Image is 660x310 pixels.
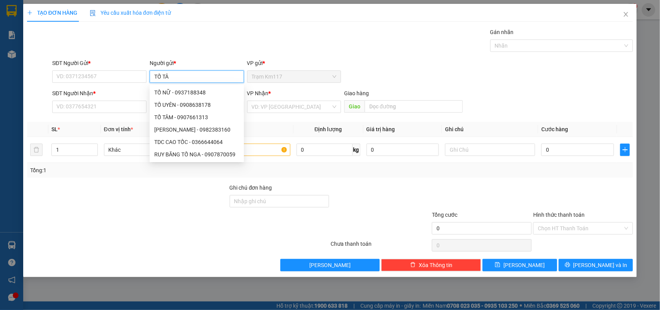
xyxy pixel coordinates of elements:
div: TỐ NỮ - 0937188348 [154,88,239,97]
div: [PERSON_NAME] - 0982383160 [154,125,239,134]
button: deleteXóa Thông tin [381,259,481,271]
input: VD: Bàn, Ghế [200,144,290,156]
div: SĐT Người Gửi [52,59,147,67]
span: Xóa Thông tin [419,261,452,269]
div: RUY BĂNG TỐ NGA - 0907870059 [150,148,244,161]
input: Dọc đường [365,100,463,113]
div: TỐ NỮ - 0937188348 [150,86,244,99]
div: RUY BĂNG TỐ NGA - 0907870059 [154,150,239,159]
input: Ghi Chú [445,144,535,156]
input: Ghi chú đơn hàng [230,195,329,207]
div: TỐ TÂM - 0907661313 [150,111,244,123]
span: Tổng cước [432,212,457,218]
button: save[PERSON_NAME] [483,259,557,271]
div: TỐNG THỊ NHUNG - 0982383160 [150,123,244,136]
button: printer[PERSON_NAME] và In [559,259,633,271]
th: Ghi chú [442,122,538,137]
button: [PERSON_NAME] [280,259,380,271]
span: [PERSON_NAME] [503,261,545,269]
span: Trạm Km117 [252,71,337,82]
div: SĐT Người Nhận [52,89,147,98]
div: Người gửi [150,59,244,67]
div: TỐ UYÊN - 0908638178 [154,101,239,109]
span: plus [621,147,629,153]
span: Khác [109,144,189,156]
span: Đơn vị tính [104,126,133,132]
input: 0 [367,144,439,156]
span: printer [565,262,570,268]
div: TDC CAO TỐC - 0366644064 [154,138,239,146]
span: VP Nhận [247,90,269,96]
div: Chưa thanh toán [330,240,431,253]
span: kg [353,144,360,156]
span: Định lượng [315,126,342,132]
img: icon [90,10,96,16]
span: Yêu cầu xuất hóa đơn điện tử [90,10,171,16]
span: [PERSON_NAME] và In [573,261,628,269]
div: TỐ UYÊN - 0908638178 [150,99,244,111]
span: SL [51,126,58,132]
span: Cước hàng [541,126,568,132]
button: plus [620,144,630,156]
div: VP gửi [247,59,341,67]
span: TẠO ĐƠN HÀNG [27,10,77,16]
span: close [623,11,629,17]
span: [PERSON_NAME] [309,261,351,269]
span: Giá trị hàng [367,126,395,132]
span: Giao [344,100,365,113]
label: Gán nhãn [490,29,514,35]
div: Tổng: 1 [30,166,255,175]
button: delete [30,144,43,156]
div: TDC CAO TỐC - 0366644064 [150,136,244,148]
button: Close [615,4,637,26]
span: Giao hàng [344,90,369,96]
span: save [495,262,500,268]
label: Hình thức thanh toán [533,212,585,218]
span: plus [27,10,32,15]
div: TỐ TÂM - 0907661313 [154,113,239,122]
label: Ghi chú đơn hàng [230,185,272,191]
span: delete [410,262,416,268]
